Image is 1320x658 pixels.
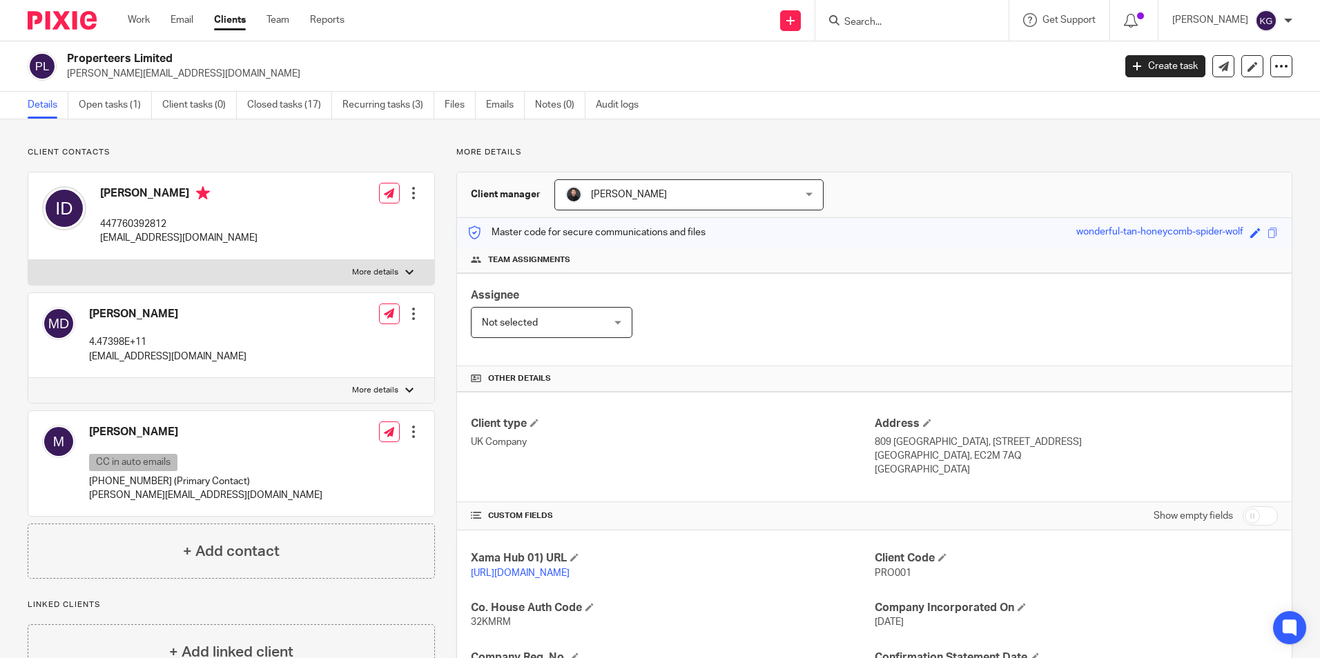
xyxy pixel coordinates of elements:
[488,255,570,266] span: Team assignments
[28,11,97,30] img: Pixie
[89,488,322,502] p: [PERSON_NAME][EMAIL_ADDRESS][DOMAIN_NAME]
[67,67,1105,81] p: [PERSON_NAME][EMAIL_ADDRESS][DOMAIN_NAME]
[266,13,289,27] a: Team
[875,601,1278,615] h4: Company Incorporated On
[310,13,344,27] a: Reports
[456,147,1292,158] p: More details
[162,92,237,119] a: Client tasks (0)
[1255,10,1277,32] img: svg%3E
[128,13,150,27] a: Work
[565,186,582,203] img: My%20Photo.jpg
[875,435,1278,449] p: 809 [GEOGRAPHIC_DATA], [STREET_ADDRESS]
[42,425,75,458] img: svg%3E
[875,617,904,627] span: [DATE]
[352,385,398,396] p: More details
[28,147,435,158] p: Client contacts
[1076,225,1243,241] div: wonderful-tan-honeycomb-spider-wolf
[471,551,874,566] h4: Xama Hub 01) URL
[28,92,68,119] a: Details
[89,475,322,488] p: [PHONE_NUMBER] (Primary Contact)
[471,601,874,615] h4: Co. House Auth Code
[100,231,258,245] p: [EMAIL_ADDRESS][DOMAIN_NAME]
[79,92,152,119] a: Open tasks (1)
[214,13,246,27] a: Clients
[471,188,541,201] h3: Client manager
[596,92,649,119] a: Audit logs
[89,307,246,321] h4: [PERSON_NAME]
[342,92,434,119] a: Recurring tasks (3)
[488,373,551,384] span: Other details
[89,454,177,471] p: CC in auto emails
[471,290,519,301] span: Assignee
[1172,13,1248,27] p: [PERSON_NAME]
[1125,55,1205,77] a: Create task
[467,226,706,239] p: Master code for secure communications and files
[445,92,476,119] a: Files
[875,463,1278,477] p: [GEOGRAPHIC_DATA]
[471,417,874,431] h4: Client type
[89,350,246,363] p: [EMAIL_ADDRESS][DOMAIN_NAME]
[471,617,511,627] span: 32KMRM
[591,190,667,199] span: [PERSON_NAME]
[352,267,398,278] p: More details
[196,186,210,200] i: Primary
[247,92,332,119] a: Closed tasks (17)
[1154,509,1233,523] label: Show empty fields
[42,307,75,340] img: svg%3E
[471,435,874,449] p: UK Company
[875,417,1278,431] h4: Address
[535,92,585,119] a: Notes (0)
[171,13,193,27] a: Email
[875,449,1278,463] p: [GEOGRAPHIC_DATA], EC2M 7AQ
[1042,15,1096,25] span: Get Support
[100,217,258,231] p: 447760392812
[42,186,86,230] img: svg%3E
[28,52,57,81] img: svg%3E
[67,52,897,66] h2: Properteers Limited
[843,17,967,29] input: Search
[28,599,435,610] p: Linked clients
[875,568,911,578] span: PRO001
[89,425,322,439] h4: [PERSON_NAME]
[482,318,538,328] span: Not selected
[471,568,570,578] a: [URL][DOMAIN_NAME]
[89,335,246,349] p: 4.47398E+11
[875,551,1278,566] h4: Client Code
[471,510,874,521] h4: CUSTOM FIELDS
[100,186,258,203] h4: [PERSON_NAME]
[486,92,525,119] a: Emails
[183,541,280,562] h4: + Add contact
